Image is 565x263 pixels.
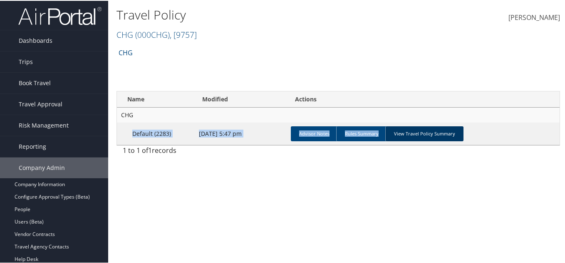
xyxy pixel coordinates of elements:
[195,91,288,107] th: Modified: activate to sort column ascending
[508,12,560,21] span: [PERSON_NAME]
[508,4,560,30] a: [PERSON_NAME]
[19,114,69,135] span: Risk Management
[117,107,560,122] td: CHG
[116,5,412,23] h1: Travel Policy
[19,72,51,93] span: Book Travel
[18,5,102,25] img: airportal-logo.png
[195,122,288,144] td: [DATE] 5:47 pm
[385,125,463,140] a: View Travel Policy Summary
[170,28,197,39] span: , [ 9757 ]
[19,157,65,177] span: Company Admin
[19,29,52,50] span: Dashboards
[287,91,560,107] th: Actions
[116,28,197,39] a: CHG
[336,125,387,140] a: Rules Summary
[148,145,152,154] span: 1
[123,145,221,159] div: 1 to 1 of records
[117,122,195,144] td: Default (2283)
[19,93,62,114] span: Travel Approval
[291,125,338,140] a: Advisor Notes
[119,44,133,60] a: CHG
[117,91,195,107] th: Name: activate to sort column ascending
[19,51,33,71] span: Trips
[19,135,46,156] span: Reporting
[135,28,170,39] span: ( 000CHG )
